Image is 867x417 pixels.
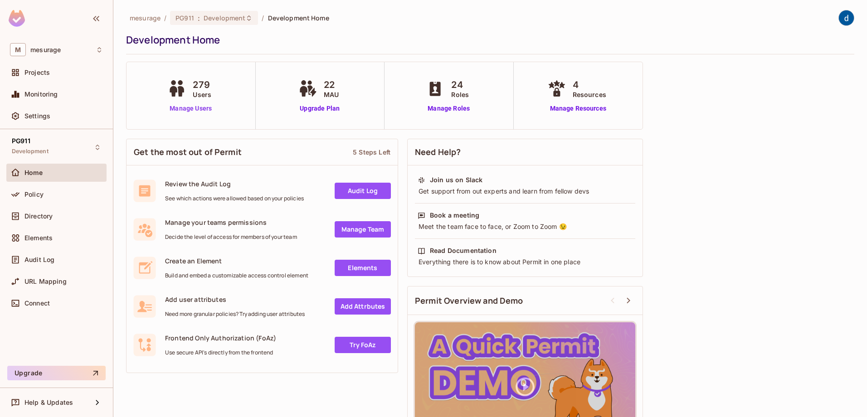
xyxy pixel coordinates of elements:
[324,78,339,92] span: 22
[24,278,67,285] span: URL Mapping
[12,148,49,155] span: Development
[839,10,854,25] img: dev 911gcl
[324,90,339,99] span: MAU
[262,14,264,22] li: /
[418,257,633,267] div: Everything there is to know about Permit in one place
[335,183,391,199] a: Audit Log
[418,187,633,196] div: Get support from out experts and learn from fellow devs
[24,399,73,406] span: Help & Updates
[415,295,523,306] span: Permit Overview and Demo
[165,334,276,342] span: Frontend Only Authorization (FoAz)
[165,310,305,318] span: Need more granular policies? Try adding user attributes
[165,272,308,279] span: Build and embed a customizable access control element
[130,14,161,22] span: the active workspace
[24,91,58,98] span: Monitoring
[297,104,343,113] a: Upgrade Plan
[7,366,106,380] button: Upgrade
[24,213,53,220] span: Directory
[430,211,479,220] div: Book a meeting
[24,69,50,76] span: Projects
[165,349,276,356] span: Use secure API's directly from the frontend
[165,218,297,227] span: Manage your teams permissions
[165,295,305,304] span: Add user attributes
[415,146,461,158] span: Need Help?
[166,104,216,113] a: Manage Users
[573,90,606,99] span: Resources
[193,90,211,99] span: Users
[418,222,633,231] div: Meet the team face to face, or Zoom to Zoom 😉
[175,14,194,22] span: PG911
[193,78,211,92] span: 279
[10,43,26,56] span: M
[451,78,469,92] span: 24
[335,221,391,238] a: Manage Team
[164,14,166,22] li: /
[24,169,43,176] span: Home
[165,233,297,241] span: Decide the level of access for members of your team
[30,46,61,53] span: Workspace: mesurage
[204,14,245,22] span: Development
[335,260,391,276] a: Elements
[268,14,329,22] span: Development Home
[24,256,54,263] span: Audit Log
[573,78,606,92] span: 4
[134,146,242,158] span: Get the most out of Permit
[24,234,53,242] span: Elements
[335,337,391,353] a: Try FoAz
[451,90,469,99] span: Roles
[24,112,50,120] span: Settings
[430,246,497,255] div: Read Documentation
[12,137,30,145] span: PG911
[424,104,473,113] a: Manage Roles
[165,179,304,188] span: Review the Audit Log
[126,33,850,47] div: Development Home
[165,195,304,202] span: See which actions were allowed based on your policies
[197,15,200,22] span: :
[9,10,25,27] img: SReyMgAAAABJRU5ErkJggg==
[24,191,44,198] span: Policy
[335,298,391,315] a: Add Attrbutes
[24,300,50,307] span: Connect
[353,148,390,156] div: 5 Steps Left
[165,257,308,265] span: Create an Element
[546,104,611,113] a: Manage Resources
[430,175,482,184] div: Join us on Slack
